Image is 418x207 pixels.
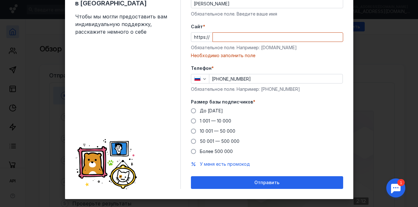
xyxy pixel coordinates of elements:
div: Обязательное поле. Введите ваше имя [191,11,343,17]
span: Размер базы подписчиков [191,99,253,105]
span: Телефон [191,65,212,71]
span: 10 001 — 50 000 [200,128,235,134]
span: 1 001 — 10 000 [200,118,231,124]
span: Отправить [254,180,279,185]
div: Обязательное поле. Например: [PHONE_NUMBER] [191,86,343,92]
span: 50 001 — 500 000 [200,138,239,144]
div: Необходимо заполнить поле [191,52,343,59]
div: Обязательное поле. Например: [DOMAIN_NAME] [191,44,343,51]
span: Чтобы мы могли предоставить вам индивидуальную поддержку, расскажите немного о себе [75,13,170,36]
span: До [DATE] [200,108,223,113]
div: 1 [14,4,22,11]
span: Более 500 000 [200,149,233,154]
span: Cайт [191,23,203,30]
button: Отправить [191,176,343,189]
button: У меня есть промокод [200,161,250,167]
